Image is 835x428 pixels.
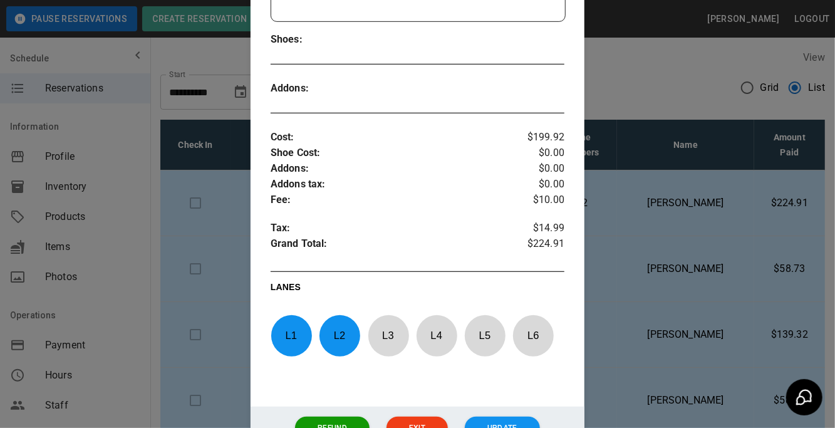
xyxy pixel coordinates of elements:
[271,281,564,298] p: LANES
[271,221,516,236] p: Tax :
[516,177,564,192] p: $0.00
[516,130,564,145] p: $199.92
[368,321,409,350] p: L 3
[464,321,506,350] p: L 5
[516,236,564,255] p: $224.91
[271,81,344,97] p: Addons :
[271,192,516,208] p: Fee :
[271,32,344,48] p: Shoes :
[271,321,312,350] p: L 1
[516,145,564,161] p: $0.00
[516,221,564,236] p: $14.99
[319,321,360,350] p: L 2
[271,130,516,145] p: Cost :
[271,145,516,161] p: Shoe Cost :
[416,321,457,350] p: L 4
[512,321,554,350] p: L 6
[516,161,564,177] p: $0.00
[271,236,516,255] p: Grand Total :
[271,177,516,192] p: Addons tax :
[271,161,516,177] p: Addons :
[516,192,564,208] p: $10.00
